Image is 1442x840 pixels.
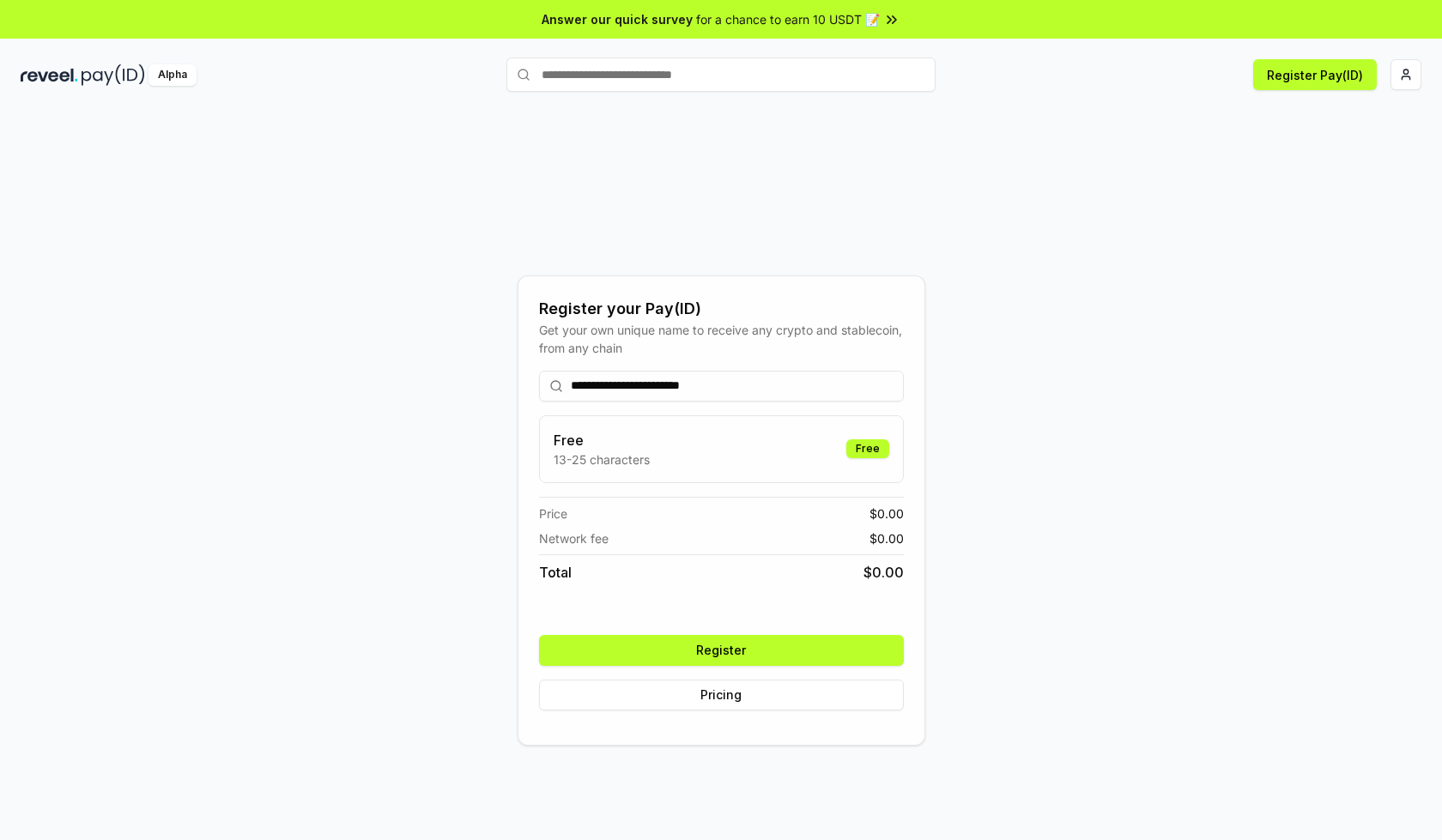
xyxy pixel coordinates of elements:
span: Network fee [539,529,609,547]
div: Get your own unique name to receive any crypto and stablecoin, from any chain [539,321,904,357]
div: Free [846,439,889,458]
button: Pricing [539,680,904,710]
p: 13-25 characters [554,450,650,468]
div: Register your Pay(ID) [539,297,904,321]
span: Answer our quick survey [542,10,693,28]
span: for a chance to earn 10 USDT 📝 [696,10,880,28]
span: Total [539,562,572,583]
img: pay_id [82,64,145,86]
button: Register [539,635,904,666]
div: Alpha [148,64,197,86]
button: Register Pay(ID) [1253,59,1377,90]
img: reveel_dark [21,64,78,86]
span: Price [539,505,567,523]
h3: Free [554,430,650,450]
span: $ 0.00 [869,529,904,547]
span: $ 0.00 [863,562,904,583]
span: $ 0.00 [869,505,904,523]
